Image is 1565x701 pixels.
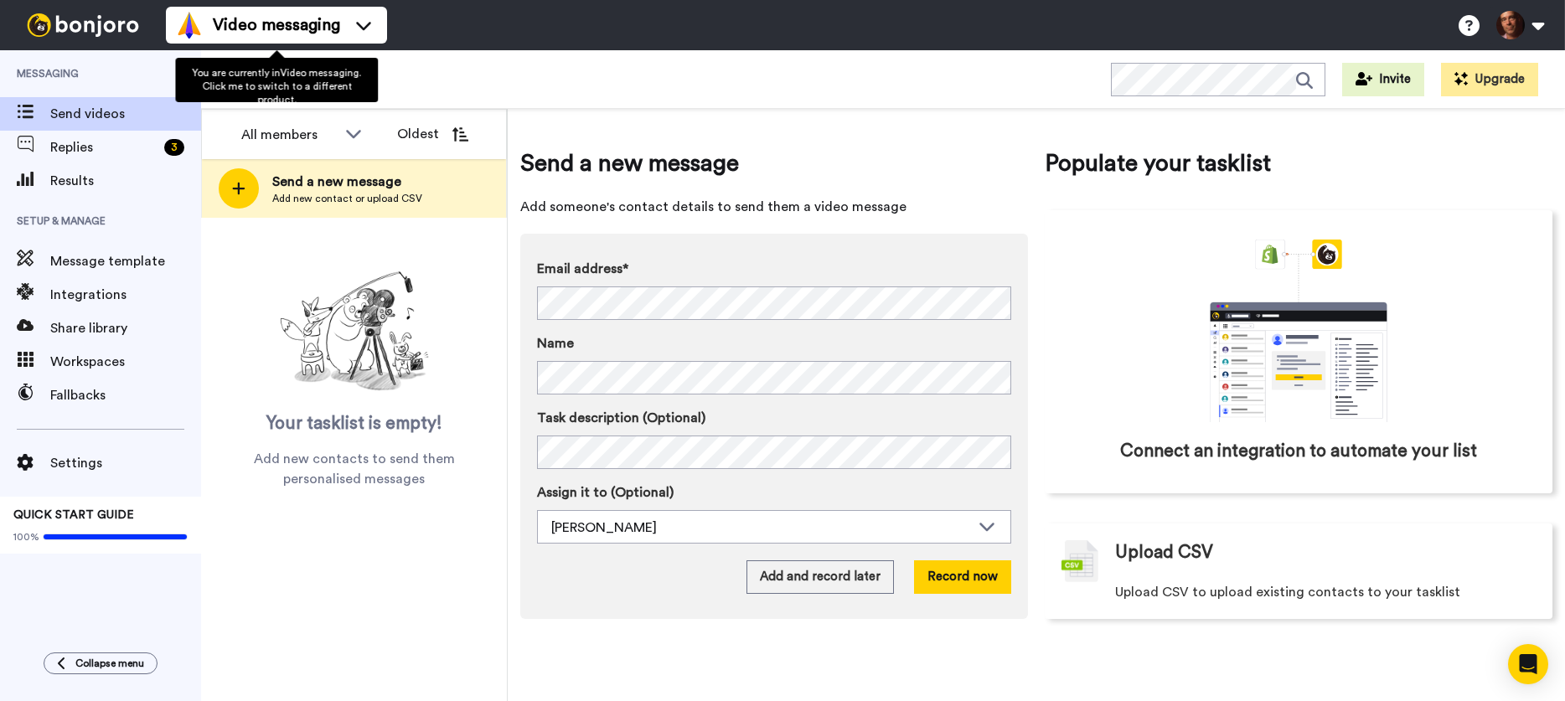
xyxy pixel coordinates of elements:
button: Add and record later [746,560,894,594]
span: Upload CSV to upload existing contacts to your tasklist [1115,582,1460,602]
label: Task description (Optional) [537,408,1011,428]
button: Record now [914,560,1011,594]
span: Video messaging [213,13,340,37]
span: Send videos [50,104,201,124]
button: Invite [1342,63,1424,96]
span: Send a new message [520,147,1028,180]
span: Fallbacks [50,385,201,405]
img: bj-logo-header-white.svg [20,13,146,37]
span: Populate your tasklist [1045,147,1552,180]
span: Name [537,333,574,353]
label: Email address* [537,259,1011,279]
span: Integrations [50,285,201,305]
div: [PERSON_NAME] [551,518,970,538]
button: Upgrade [1441,63,1538,96]
button: Oldest [385,117,481,151]
span: QUICK START GUIDE [13,509,134,521]
span: Upload CSV [1115,540,1213,565]
span: Workspaces [50,352,201,372]
img: ready-set-action.png [271,265,438,399]
span: You are currently in Video messaging . Click me to switch to a different product. [192,68,361,105]
div: All members [241,125,337,145]
div: animation [1173,240,1424,422]
button: Collapse menu [44,652,158,674]
span: Share library [50,318,201,338]
span: 100% [13,530,39,544]
span: Replies [50,137,158,157]
span: Connect an integration to automate your list [1120,439,1477,464]
span: Add someone's contact details to send them a video message [520,197,1028,217]
div: 3 [164,139,184,156]
span: Add new contact or upload CSV [272,192,422,205]
label: Assign it to (Optional) [537,482,1011,503]
img: csv-grey.png [1061,540,1098,582]
span: Results [50,171,201,191]
span: Message template [50,251,201,271]
img: vm-color.svg [176,12,203,39]
span: Add new contacts to send them personalised messages [226,449,482,489]
span: Settings [50,453,201,473]
span: Collapse menu [75,657,144,670]
span: Your tasklist is empty! [266,411,442,436]
div: Open Intercom Messenger [1508,644,1548,684]
span: Send a new message [272,172,422,192]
